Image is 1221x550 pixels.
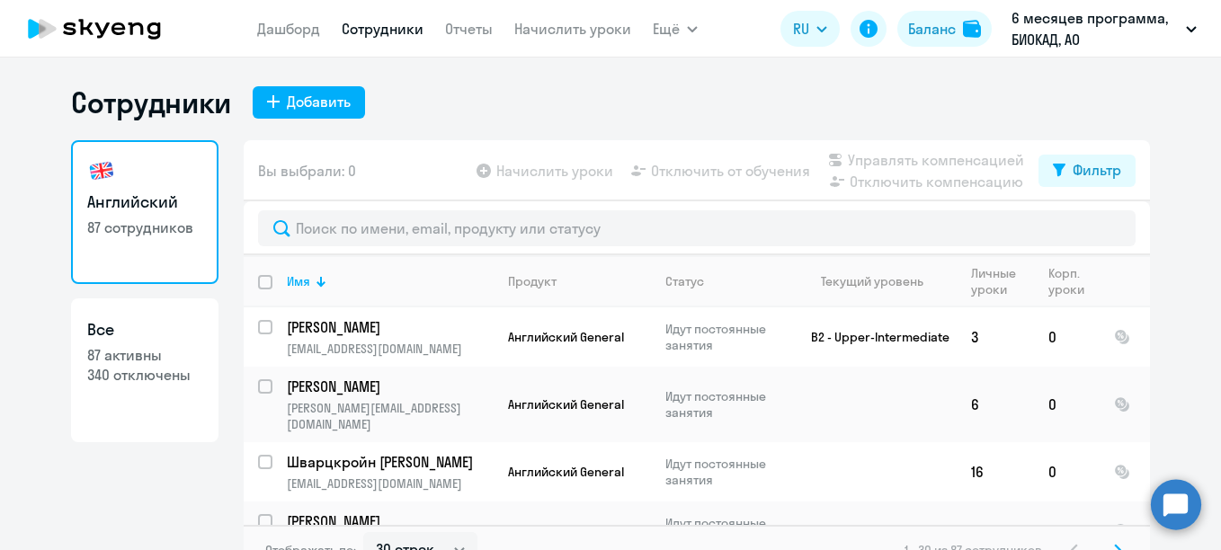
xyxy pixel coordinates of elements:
[508,329,624,345] span: Английский General
[971,265,1017,297] div: Личные уроки
[665,273,704,289] div: Статус
[1073,159,1121,181] div: Фильтр
[87,318,202,342] h3: Все
[1048,265,1084,297] div: Корп. уроки
[665,273,789,289] div: Статус
[258,160,356,182] span: Вы выбрали: 0
[287,400,493,432] p: [PERSON_NAME][EMAIL_ADDRESS][DOMAIN_NAME]
[789,307,957,367] td: B2 - Upper-Intermediate
[793,18,809,40] span: RU
[287,377,490,396] p: [PERSON_NAME]
[287,341,493,357] p: [EMAIL_ADDRESS][DOMAIN_NAME]
[71,140,218,284] a: Английский87 сотрудников
[821,273,923,289] div: Текущий уровень
[780,11,840,47] button: RU
[1012,7,1179,50] p: 6 месяцев программа, БИОКАД, АО
[1034,307,1100,367] td: 0
[287,317,493,337] a: [PERSON_NAME]
[653,11,698,47] button: Ещё
[87,345,202,365] p: 87 активны
[287,273,310,289] div: Имя
[514,20,631,38] a: Начислить уроки
[287,452,493,472] a: Шварцкройн [PERSON_NAME]
[957,307,1034,367] td: 3
[257,20,320,38] a: Дашборд
[508,273,557,289] div: Продукт
[908,18,956,40] div: Баланс
[87,191,202,214] h3: Английский
[1034,367,1100,442] td: 0
[957,442,1034,501] td: 16
[71,298,218,442] a: Все87 активны340 отключены
[287,452,490,472] p: Шварцкройн [PERSON_NAME]
[287,273,493,289] div: Имя
[971,265,1033,297] div: Личные уроки
[665,515,789,547] p: Идут постоянные занятия
[287,377,493,396] a: [PERSON_NAME]
[1034,442,1100,501] td: 0
[287,91,351,112] div: Добавить
[957,367,1034,442] td: 6
[508,273,650,289] div: Продукт
[653,18,680,40] span: Ещё
[287,511,493,531] a: [PERSON_NAME]
[963,20,981,38] img: balance
[1003,7,1206,50] button: 6 месяцев программа, БИОКАД, АО
[508,396,624,412] span: Английский General
[287,475,493,492] p: [EMAIL_ADDRESS][DOMAIN_NAME]
[342,20,423,38] a: Сотрудники
[71,84,231,120] h1: Сотрудники
[87,156,116,185] img: english
[1038,155,1136,187] button: Фильтр
[87,217,202,237] p: 87 сотрудников
[1048,265,1099,297] div: Корп. уроки
[445,20,493,38] a: Отчеты
[508,523,624,539] span: Английский General
[287,511,490,531] p: [PERSON_NAME]
[253,86,365,119] button: Добавить
[258,210,1136,246] input: Поиск по имени, email, продукту или статусу
[508,464,624,480] span: Английский General
[287,317,490,337] p: [PERSON_NAME]
[665,456,789,488] p: Идут постоянные занятия
[665,321,789,353] p: Идут постоянные занятия
[804,273,956,289] div: Текущий уровень
[897,11,992,47] button: Балансbalance
[87,365,202,385] p: 340 отключены
[665,388,789,421] p: Идут постоянные занятия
